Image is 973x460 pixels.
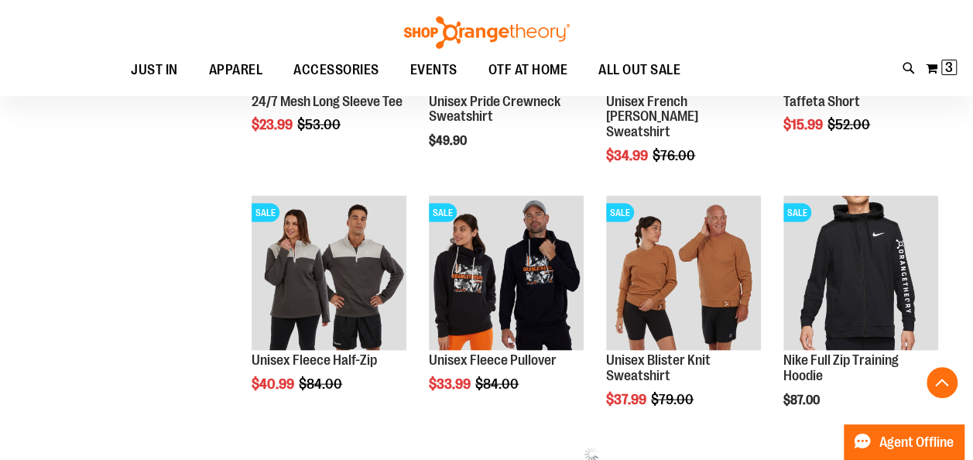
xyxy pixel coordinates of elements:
img: Product image for Nike Full Zip Training Hoodie [783,195,938,350]
span: $87.00 [783,393,822,407]
span: $49.90 [429,133,469,147]
a: Product image for Unisex Fleece Half ZipSALE [252,195,406,352]
span: OTF AT HOME [488,53,568,88]
div: product [421,187,591,431]
span: JUST IN [131,53,178,88]
span: $76.00 [653,147,697,163]
span: SALE [429,203,457,221]
img: Product image for Unisex Fleece Pullover [429,195,584,350]
img: Shop Orangetheory [402,16,572,49]
a: Product image for Nike Full Zip Training HoodieSALE [783,195,938,352]
a: 24/7 Mesh Long Sleeve Tee [252,93,403,108]
span: $23.99 [252,116,295,132]
a: Unisex Fleece Pullover [429,352,557,367]
img: Product image for Unisex Blister Knit Sweatshirt [606,195,761,350]
span: $40.99 [252,376,296,391]
span: $15.99 [783,116,825,132]
span: SALE [252,203,279,221]
span: SALE [606,203,634,221]
a: Unisex Pride Crewneck Sweatshirt [429,93,560,124]
a: Taffeta Short [783,93,860,108]
span: $53.00 [297,116,343,132]
a: Unisex French [PERSON_NAME] Sweatshirt [606,93,698,139]
span: 3 [945,60,953,75]
span: $34.99 [606,147,650,163]
span: ACCESSORIES [293,53,379,88]
a: Nike Full Zip Training Hoodie [783,352,899,383]
span: $79.00 [651,391,696,407]
img: Product image for Unisex Fleece Half Zip [252,195,406,350]
a: Unisex Blister Knit Sweatshirt [606,352,711,383]
span: ALL OUT SALE [598,53,680,88]
button: Back To Top [927,367,958,398]
div: product [598,187,769,445]
span: APPAREL [209,53,263,88]
div: product [244,187,414,431]
span: EVENTS [410,53,457,88]
span: $37.99 [606,391,649,407]
a: Product image for Unisex Blister Knit SweatshirtSALE [606,195,761,352]
a: Product image for Unisex Fleece PulloverSALE [429,195,584,352]
span: Agent Offline [879,435,954,450]
button: Agent Offline [844,424,964,460]
span: $84.00 [475,376,521,391]
div: product [776,187,946,445]
span: SALE [783,203,811,221]
span: $52.00 [827,116,872,132]
span: $84.00 [299,376,344,391]
span: $33.99 [429,376,473,391]
a: Unisex Fleece Half-Zip [252,352,377,367]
